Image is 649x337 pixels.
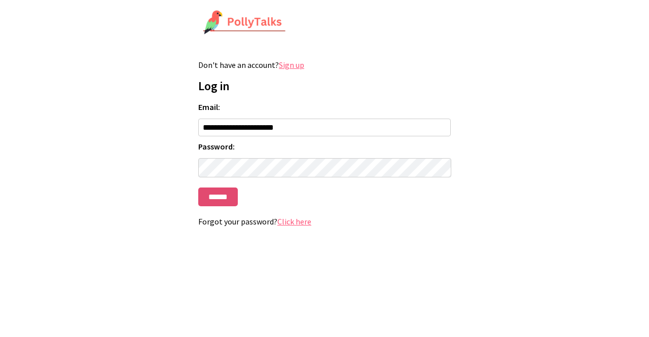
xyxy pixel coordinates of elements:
a: Sign up [279,60,304,70]
p: Forgot your password? [198,216,451,227]
label: Password: [198,141,451,152]
img: PollyTalks Logo [203,10,286,35]
p: Don't have an account? [198,60,451,70]
h1: Log in [198,78,451,94]
a: Click here [277,216,311,227]
label: Email: [198,102,451,112]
